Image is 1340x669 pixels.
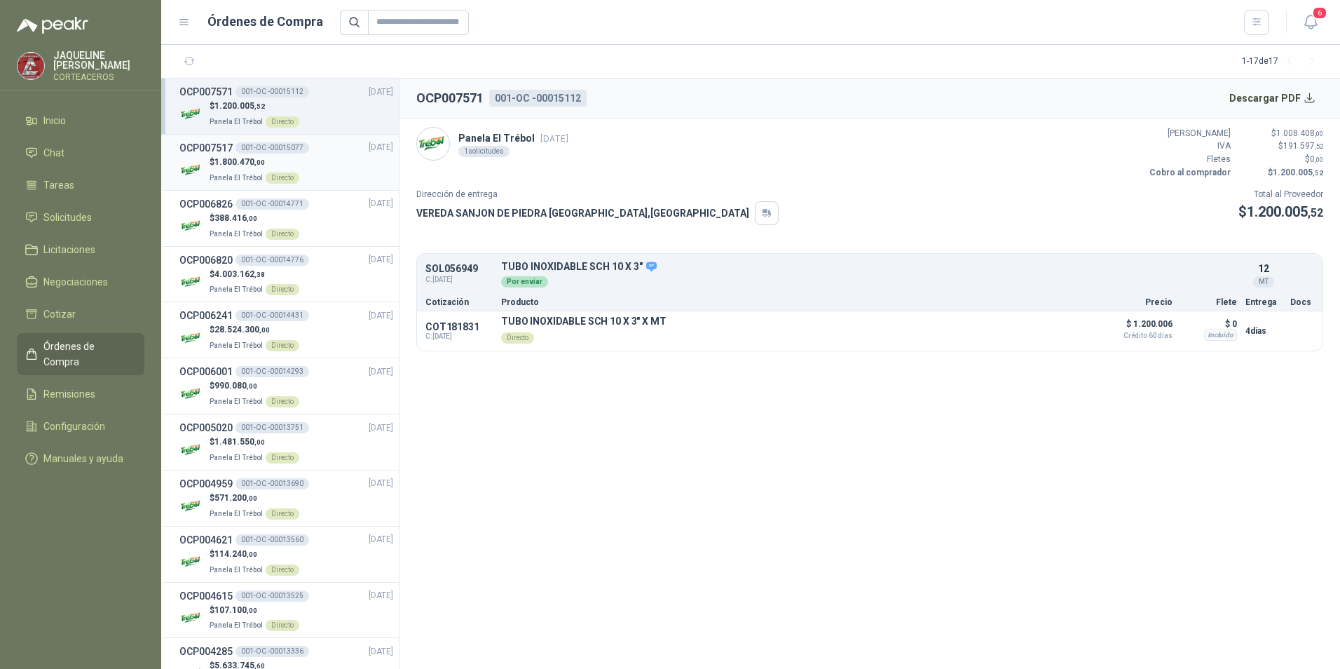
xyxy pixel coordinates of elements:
span: 114.240 [214,549,257,559]
a: Tareas [17,172,144,198]
span: 1.200.005 [214,101,265,111]
span: ,00 [1315,156,1323,163]
p: VEREDA SANJON DE PIEDRA [GEOGRAPHIC_DATA] , [GEOGRAPHIC_DATA] [416,205,749,221]
span: 0 [1310,154,1323,164]
p: Producto [501,298,1094,306]
img: Company Logo [179,606,204,630]
span: ,00 [247,215,257,222]
h3: OCP004621 [179,532,233,548]
a: OCP005020001-OC -00013751[DATE] Company Logo$1.481.550,00Panela El TrébolDirecto [179,420,393,464]
p: Total al Proveedor [1238,188,1323,201]
p: Docs [1290,298,1314,306]
p: $ [210,100,299,113]
img: Company Logo [179,550,204,574]
div: Directo [266,565,299,576]
a: OCP006001001-OC -00014293[DATE] Company Logo$990.080,00Panela El TrébolDirecto [179,364,393,408]
span: Remisiones [43,386,95,402]
div: Directo [266,452,299,464]
div: 001-OC -00013525 [235,590,309,602]
div: 001-OC -00013751 [235,422,309,433]
img: Company Logo [179,325,204,350]
span: Cotizar [43,306,76,322]
h1: Órdenes de Compra [207,12,323,32]
span: 1.200.005 [1273,168,1323,177]
p: $ [1239,153,1323,166]
span: ,00 [259,326,270,334]
img: Company Logo [179,438,204,462]
h3: OCP004959 [179,476,233,492]
span: [DATE] [369,365,393,379]
span: Panela El Trébol [210,510,263,518]
h3: OCP006001 [179,364,233,379]
div: 001-OC -00015077 [235,142,309,154]
div: Directo [266,284,299,295]
span: Chat [43,145,64,161]
a: Solicitudes [17,204,144,231]
span: 191.597 [1283,141,1323,151]
a: Órdenes de Compra [17,333,144,375]
p: $ [210,548,299,561]
span: 1.481.550 [214,437,265,447]
p: $ [210,435,299,449]
span: [DATE] [369,86,393,99]
span: Órdenes de Compra [43,339,131,370]
div: Directo [266,173,299,184]
p: $ [210,156,299,169]
h2: OCP007571 [416,88,484,108]
div: 001-OC -00014431 [235,310,309,321]
p: $ 0 [1181,316,1237,332]
img: Company Logo [179,102,204,126]
span: Panela El Trébol [210,174,263,182]
a: OCP006820001-OC -00014776[DATE] Company Logo$4.003.162,38Panela El TrébolDirecto [179,252,393,297]
h3: OCP007517 [179,140,233,156]
img: Company Logo [18,53,44,79]
div: 001-OC -00013560 [235,534,309,546]
h3: OCP006826 [179,196,233,212]
img: Company Logo [179,381,204,406]
h3: OCP004615 [179,588,233,604]
span: [DATE] [369,589,393,602]
a: Configuración [17,413,144,440]
p: $ 1.200.006 [1102,316,1172,339]
span: [DATE] [369,533,393,546]
span: Configuración [43,419,105,434]
span: ,52 [254,102,265,110]
div: 001-OC -00015112 [235,86,309,97]
p: Fletes [1147,153,1231,166]
p: SOL056949 [425,264,493,274]
a: Chat [17,140,144,166]
span: ,52 [1315,142,1323,150]
span: Panela El Trébol [210,342,263,349]
span: Crédito 60 días [1102,332,1172,339]
img: Company Logo [179,269,204,294]
img: Logo peakr [17,17,88,34]
div: 001-OC -00013336 [235,646,309,657]
div: Directo [266,229,299,240]
a: Inicio [17,107,144,134]
span: Negociaciones [43,274,108,290]
span: [DATE] [369,197,393,210]
a: Remisiones [17,381,144,407]
span: ,00 [1315,130,1323,137]
div: 1 solicitudes [458,146,510,157]
p: $ [1239,127,1323,140]
span: Licitaciones [43,242,95,257]
div: 001-OC -00014771 [235,198,309,210]
div: Directo [266,340,299,351]
span: Panela El Trébol [210,398,263,405]
a: OCP006826001-OC -00014771[DATE] Company Logo$388.416,00Panela El TrébolDirecto [179,196,393,241]
p: $ [210,604,299,617]
p: Flete [1181,298,1237,306]
button: Descargar PDF [1222,84,1324,112]
div: Directo [501,332,534,344]
span: Tareas [43,177,74,193]
p: Dirección de entrega [416,188,779,201]
div: Directo [266,508,299,520]
p: $ [210,268,299,281]
p: $ [210,323,299,337]
div: 001-OC -00013690 [235,478,309,489]
button: 6 [1298,10,1323,35]
img: Company Logo [417,128,449,160]
span: Solicitudes [43,210,92,225]
span: [DATE] [540,133,568,144]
